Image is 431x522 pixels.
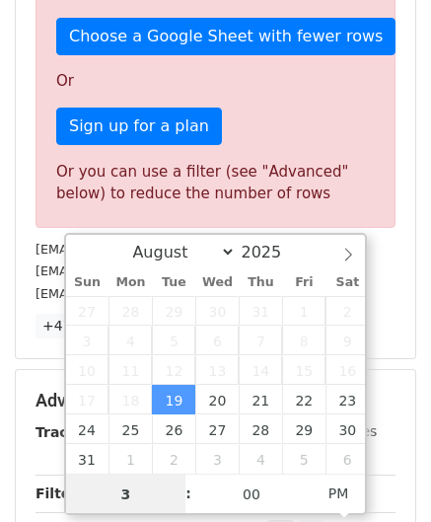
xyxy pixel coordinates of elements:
input: Minute [191,475,312,514]
span: September 6, 2025 [325,444,369,474]
span: Mon [108,276,152,289]
span: July 27, 2025 [66,296,109,326]
span: August 27, 2025 [195,414,239,444]
span: Fri [282,276,325,289]
span: August 26, 2025 [152,414,195,444]
span: August 4, 2025 [108,326,152,355]
span: September 3, 2025 [195,444,239,474]
span: August 7, 2025 [239,326,282,355]
small: [EMAIL_ADDRESS][DOMAIN_NAME] [36,263,255,278]
span: August 3, 2025 [66,326,109,355]
span: Sun [66,276,109,289]
span: September 1, 2025 [108,444,152,474]
span: August 31, 2025 [66,444,109,474]
input: Hour [66,475,186,514]
input: Year [236,243,307,261]
span: July 30, 2025 [195,296,239,326]
span: August 18, 2025 [108,385,152,414]
span: August 22, 2025 [282,385,325,414]
strong: Tracking [36,424,102,440]
span: August 8, 2025 [282,326,325,355]
span: August 16, 2025 [325,355,369,385]
span: August 19, 2025 [152,385,195,414]
span: August 2, 2025 [325,296,369,326]
a: Sign up for a plan [56,108,222,145]
span: August 12, 2025 [152,355,195,385]
span: : [185,474,191,513]
span: Sat [325,276,369,289]
span: August 24, 2025 [66,414,109,444]
p: Or [56,71,375,92]
span: Wed [195,276,239,289]
span: August 21, 2025 [239,385,282,414]
span: August 30, 2025 [325,414,369,444]
span: September 2, 2025 [152,444,195,474]
strong: Filters [36,485,86,501]
span: July 28, 2025 [108,296,152,326]
span: August 14, 2025 [239,355,282,385]
h5: Advanced [36,390,395,411]
span: July 29, 2025 [152,296,195,326]
span: August 25, 2025 [108,414,152,444]
iframe: Chat Widget [332,427,431,522]
span: August 6, 2025 [195,326,239,355]
span: August 9, 2025 [325,326,369,355]
span: August 28, 2025 [239,414,282,444]
span: September 4, 2025 [239,444,282,474]
span: August 13, 2025 [195,355,239,385]
span: August 29, 2025 [282,414,325,444]
span: August 15, 2025 [282,355,325,385]
span: August 10, 2025 [66,355,109,385]
span: August 20, 2025 [195,385,239,414]
span: September 5, 2025 [282,444,325,474]
span: August 23, 2025 [325,385,369,414]
div: Or you can use a filter (see "Advanced" below) to reduce the number of rows [56,161,375,205]
span: July 31, 2025 [239,296,282,326]
small: [EMAIL_ADDRESS][DOMAIN_NAME] [36,286,255,301]
a: Choose a Google Sheet with fewer rows [56,18,395,55]
span: August 11, 2025 [108,355,152,385]
a: +47 more [36,314,118,338]
span: Tue [152,276,195,289]
span: August 5, 2025 [152,326,195,355]
span: August 17, 2025 [66,385,109,414]
small: [EMAIL_ADDRESS][DOMAIN_NAME] [36,242,255,257]
span: August 1, 2025 [282,296,325,326]
span: Click to toggle [312,474,366,513]
span: Thu [239,276,282,289]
